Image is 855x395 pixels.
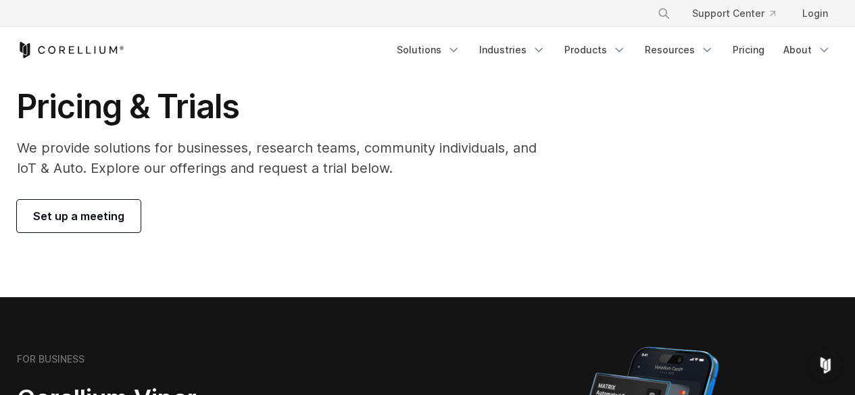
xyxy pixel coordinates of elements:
div: Navigation Menu [389,38,839,62]
h1: Pricing & Trials [17,86,556,127]
a: Solutions [389,38,468,62]
div: Navigation Menu [641,1,839,26]
span: Set up a meeting [33,208,124,224]
button: Search [652,1,676,26]
a: Pricing [725,38,773,62]
h6: FOR BUSINESS [17,353,84,365]
a: Industries [471,38,554,62]
a: Products [556,38,634,62]
a: Set up a meeting [17,200,141,232]
a: About [775,38,839,62]
a: Corellium Home [17,42,124,58]
a: Resources [637,38,722,62]
p: We provide solutions for businesses, research teams, community individuals, and IoT & Auto. Explo... [17,138,556,178]
div: Open Intercom Messenger [809,349,841,381]
a: Login [791,1,839,26]
a: Support Center [681,1,786,26]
